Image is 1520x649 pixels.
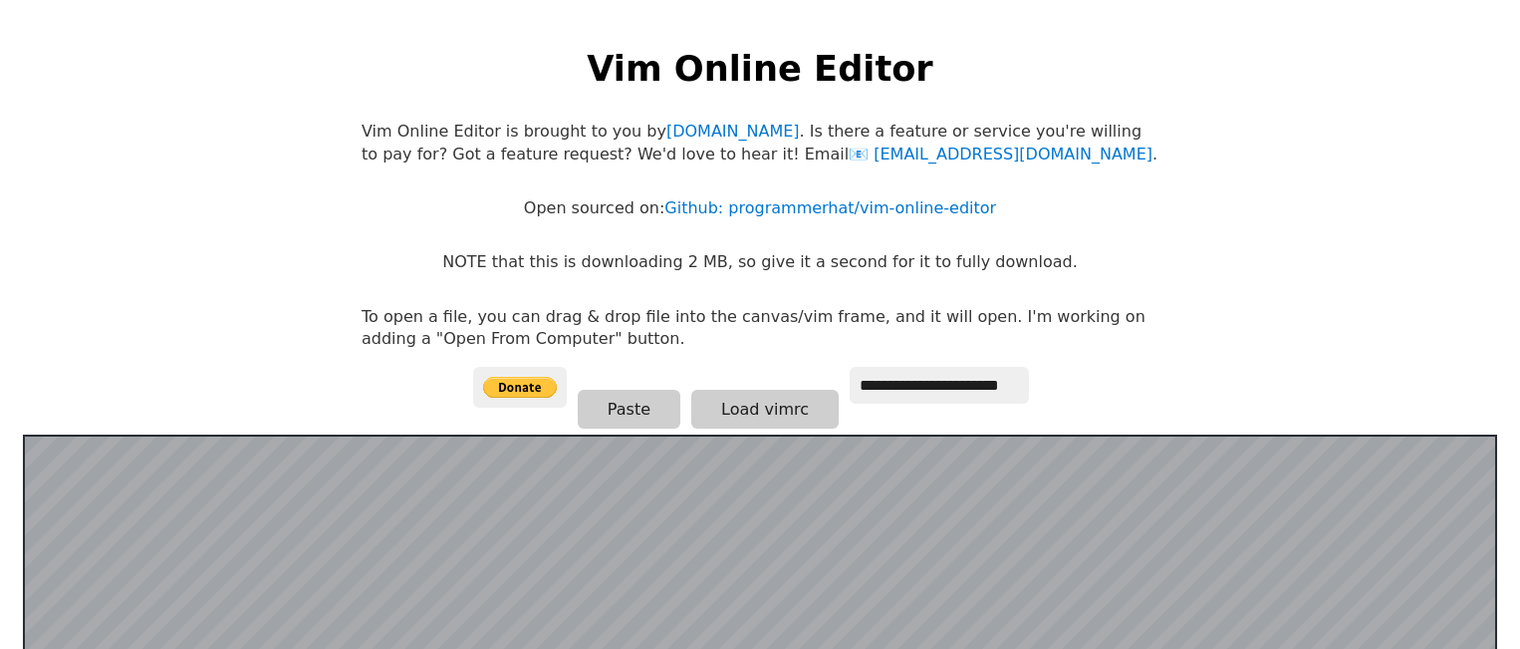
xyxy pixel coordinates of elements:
a: [DOMAIN_NAME] [666,122,800,141]
h1: Vim Online Editor [587,44,932,93]
p: NOTE that this is downloading 2 MB, so give it a second for it to fully download. [442,251,1077,273]
button: Paste [578,390,680,429]
p: Vim Online Editor is brought to you by . Is there a feature or service you're willing to pay for?... [362,121,1158,165]
p: To open a file, you can drag & drop file into the canvas/vim frame, and it will open. I'm working... [362,306,1158,351]
button: Load vimrc [691,390,839,429]
a: [EMAIL_ADDRESS][DOMAIN_NAME] [849,145,1152,163]
a: Github: programmerhat/vim-online-editor [664,198,996,217]
p: Open sourced on: [524,197,996,219]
